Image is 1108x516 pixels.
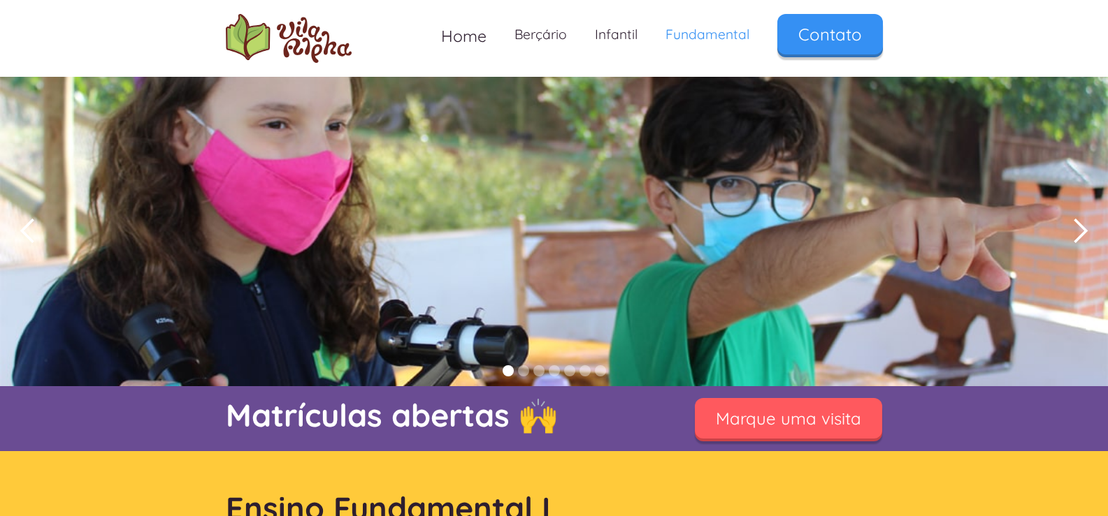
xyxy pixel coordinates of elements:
[226,393,659,437] p: Matrículas abertas 🙌
[549,365,560,376] div: Show slide 4 of 7
[226,14,352,63] a: home
[580,365,591,376] div: Show slide 6 of 7
[564,365,575,376] div: Show slide 5 of 7
[226,14,352,63] img: logo Escola Vila Alpha
[503,365,514,376] div: Show slide 1 of 7
[777,14,883,54] a: Contato
[595,365,606,376] div: Show slide 7 of 7
[518,365,529,376] div: Show slide 2 of 7
[533,365,545,376] div: Show slide 3 of 7
[652,14,763,55] a: Fundamental
[581,14,652,55] a: Infantil
[441,26,487,46] span: Home
[1052,77,1108,386] div: next slide
[695,398,882,438] a: Marque uma visita
[427,14,501,58] a: Home
[501,14,581,55] a: Berçário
